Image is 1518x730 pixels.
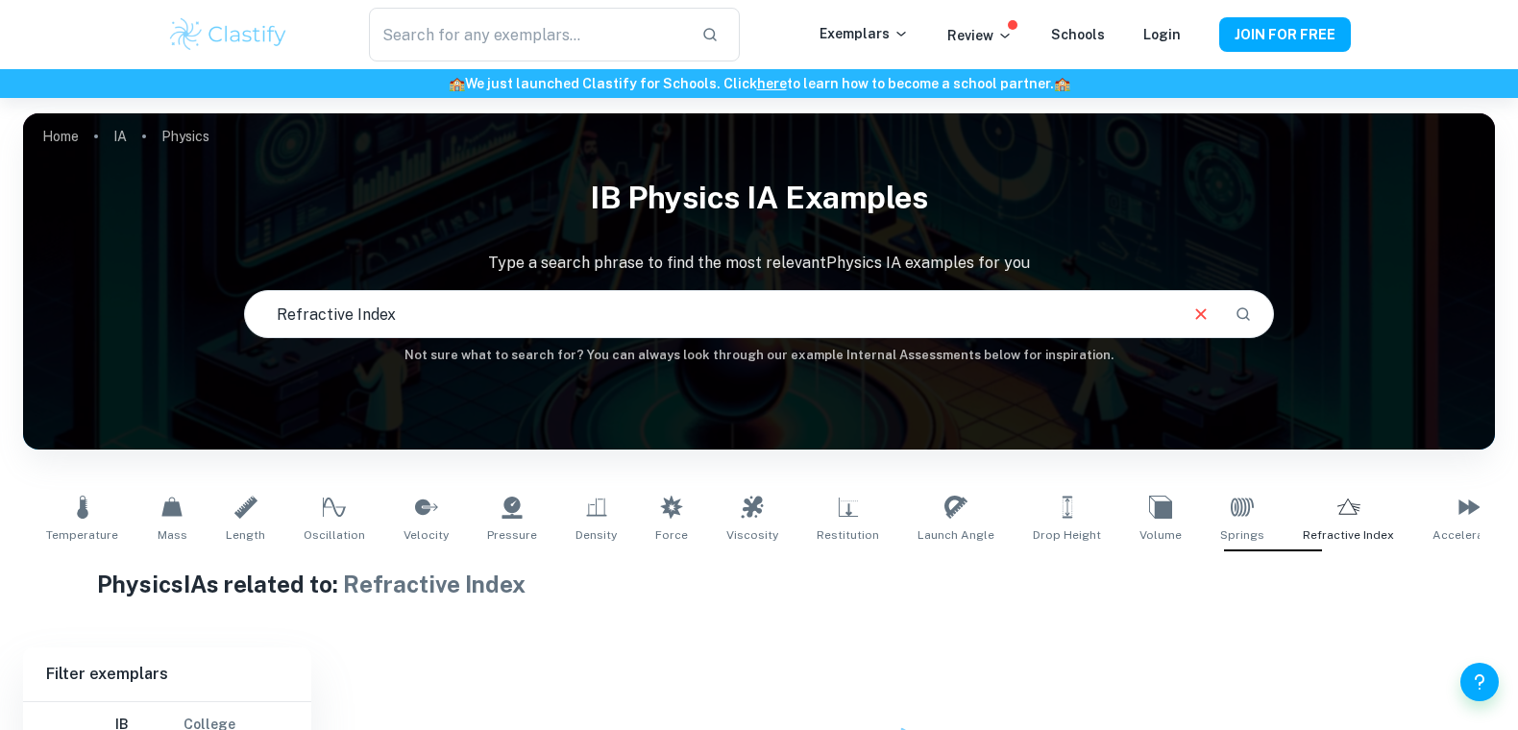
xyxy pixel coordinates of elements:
[726,526,778,544] span: Viscosity
[1219,17,1351,52] button: JOIN FOR FREE
[817,526,879,544] span: Restitution
[23,167,1495,229] h1: IB Physics IA examples
[158,526,187,544] span: Mass
[575,526,617,544] span: Density
[23,252,1495,275] p: Type a search phrase to find the most relevant Physics IA examples for you
[4,73,1514,94] h6: We just launched Clastify for Schools. Click to learn how to become a school partner.
[97,567,1422,601] h1: Physics IAs related to:
[757,76,787,91] a: here
[449,76,465,91] span: 🏫
[1460,663,1499,701] button: Help and Feedback
[918,526,994,544] span: Launch Angle
[1033,526,1101,544] span: Drop Height
[1220,526,1264,544] span: Springs
[42,123,79,150] a: Home
[404,526,449,544] span: Velocity
[167,15,289,54] img: Clastify logo
[1303,526,1394,544] span: Refractive Index
[113,123,127,150] a: IA
[1143,27,1181,42] a: Login
[369,8,686,61] input: Search for any exemplars...
[23,647,311,701] h6: Filter exemplars
[343,571,526,597] span: Refractive Index
[1432,526,1506,544] span: Acceleration
[1227,298,1260,330] button: Search
[655,526,688,544] span: Force
[1183,296,1219,332] button: Clear
[23,346,1495,365] h6: Not sure what to search for? You can always look through our example Internal Assessments below f...
[1139,526,1182,544] span: Volume
[245,287,1175,341] input: E.g. harmonic motion analysis, light diffraction experiments, sliding objects down a ramp...
[1051,27,1105,42] a: Schools
[1054,76,1070,91] span: 🏫
[161,126,209,147] p: Physics
[487,526,537,544] span: Pressure
[947,25,1013,46] p: Review
[304,526,365,544] span: Oscillation
[226,526,265,544] span: Length
[820,23,909,44] p: Exemplars
[46,526,118,544] span: Temperature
